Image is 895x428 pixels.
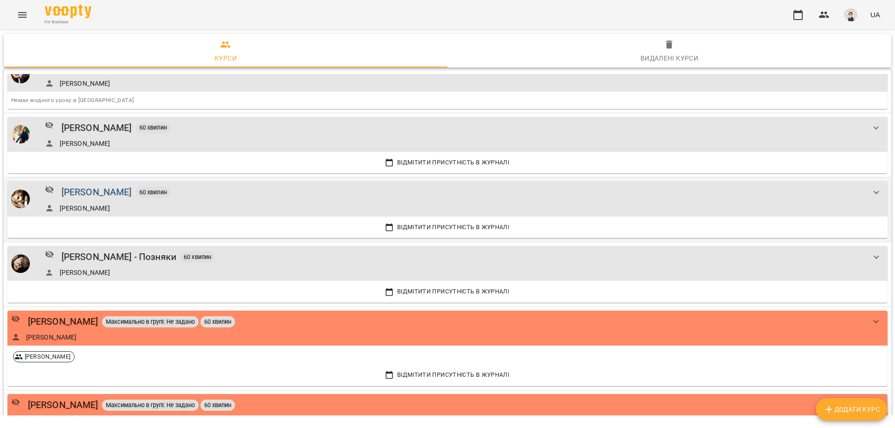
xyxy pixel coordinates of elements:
[180,253,215,261] span: 60 хвилин
[200,318,235,326] span: 60 хвилин
[45,185,54,194] svg: Приватний урок
[865,181,888,204] button: show more
[14,222,881,232] span: Відмітити присутність в Журналі
[844,8,857,21] img: aa85c507d3ef63538953964a1cec316d.png
[865,311,888,333] button: show more
[45,19,91,25] span: For Business
[11,4,34,26] button: Menu
[136,123,171,132] span: 60 хвилин
[823,404,880,415] span: Додати Курс
[14,157,881,168] span: Відмітити присутність в Журналі
[45,250,54,259] svg: Приватний урок
[45,5,91,18] img: Voopty Logo
[62,185,132,199] a: [PERSON_NAME]
[11,285,884,299] button: Відмітити присутність в Журналі
[865,117,888,139] button: show more
[13,351,75,362] div: [PERSON_NAME]
[200,401,235,409] span: 60 хвилин
[26,333,77,342] a: [PERSON_NAME]
[865,246,888,268] button: show more
[865,394,888,416] button: show more
[11,97,134,103] span: Немає жодного уроку в [GEOGRAPHIC_DATA]
[60,268,110,277] a: [PERSON_NAME]
[11,254,30,273] img: Даниїл КАЛАШНИК - Позняки
[62,121,132,135] a: [PERSON_NAME]
[14,286,881,297] span: Відмітити присутність в Журналі
[60,79,110,88] a: [PERSON_NAME]
[11,368,884,382] button: Відмітити присутність в Журналі
[21,353,74,361] span: [PERSON_NAME]
[102,401,199,409] span: Максимально в групі: Не задано
[11,125,30,143] img: Вікторія БОГДАН- Позняки
[136,188,171,197] span: 60 хвилин
[62,250,176,264] a: [PERSON_NAME] - Позняки
[11,190,30,208] img: Сергій ВЛАСОВИЧ
[28,314,98,329] a: [PERSON_NAME]
[28,398,98,412] a: [PERSON_NAME]
[816,398,888,421] button: Додати Курс
[640,53,699,64] div: Видалені курси
[11,220,884,234] button: Відмітити присутність в Журналі
[60,139,110,148] a: [PERSON_NAME]
[102,318,199,326] span: Максимально в групі: Не задано
[11,156,884,170] button: Відмітити присутність в Журналі
[214,53,237,64] div: Курси
[60,204,110,213] a: [PERSON_NAME]
[14,370,881,380] span: Відмітити присутність в Журналі
[11,398,21,407] svg: Приватний урок
[45,121,54,130] svg: Приватний урок
[11,314,21,324] svg: Приватний урок
[867,6,884,23] button: UA
[870,10,880,20] span: UA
